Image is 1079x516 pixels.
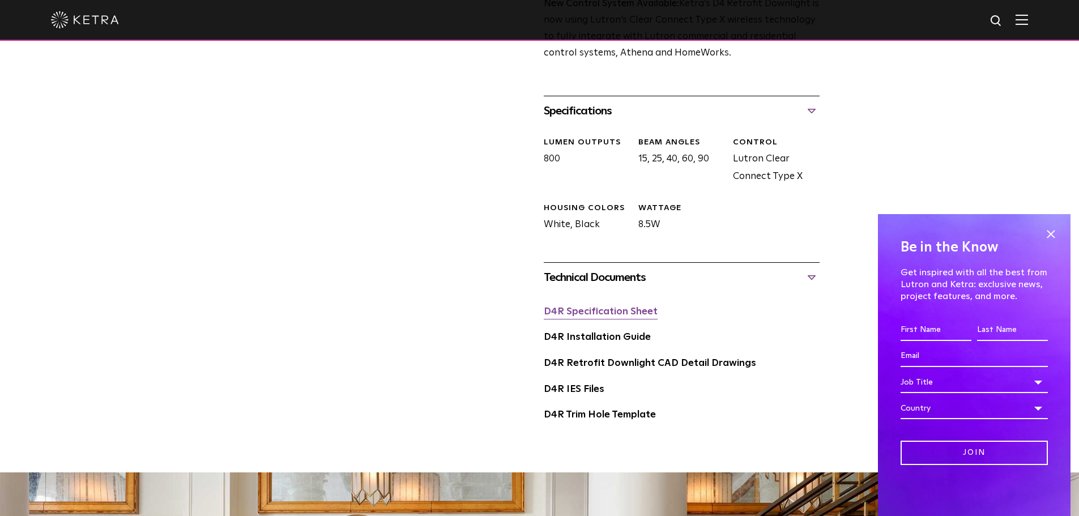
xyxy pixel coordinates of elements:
[638,137,724,148] div: Beam Angles
[638,203,724,214] div: WATTAGE
[977,319,1048,341] input: Last Name
[630,137,724,186] div: 15, 25, 40, 60, 90
[535,137,630,186] div: 800
[544,307,658,317] a: D4R Specification Sheet
[544,137,630,148] div: LUMEN OUTPUTS
[901,237,1048,258] h4: Be in the Know
[990,14,1004,28] img: search icon
[901,372,1048,393] div: Job Title
[544,332,651,342] a: D4R Installation Guide
[901,267,1048,302] p: Get inspired with all the best from Lutron and Ketra: exclusive news, project features, and more.
[544,268,820,287] div: Technical Documents
[544,203,630,214] div: HOUSING COLORS
[630,203,724,234] div: 8.5W
[724,137,819,186] div: Lutron Clear Connect Type X
[544,385,604,394] a: D4R IES Files
[901,319,971,341] input: First Name
[901,346,1048,367] input: Email
[544,102,820,120] div: Specifications
[544,359,756,368] a: D4R Retrofit Downlight CAD Detail Drawings
[1016,14,1028,25] img: Hamburger%20Nav.svg
[535,203,630,234] div: White, Black
[544,410,656,420] a: D4R Trim Hole Template
[51,11,119,28] img: ketra-logo-2019-white
[901,398,1048,419] div: Country
[733,137,819,148] div: CONTROL
[901,441,1048,465] input: Join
